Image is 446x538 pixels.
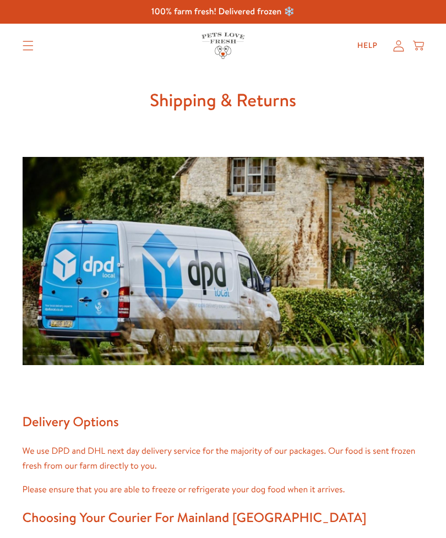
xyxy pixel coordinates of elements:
a: Help [349,35,387,57]
img: Pets Love Fresh [202,32,244,58]
h1: Shipping & Returns [23,85,424,115]
summary: Translation missing: en.sections.header.menu [14,32,42,59]
h2: Delivery Options [23,410,424,433]
p: Please ensure that you are able to freeze or refrigerate your dog food when it arrives. [23,482,424,497]
p: We use DPD and DHL next day delivery service for the majority of our packages. Our food is sent f... [23,444,424,474]
h2: Choosing Your Courier For Mainland [GEOGRAPHIC_DATA] [23,506,424,529]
